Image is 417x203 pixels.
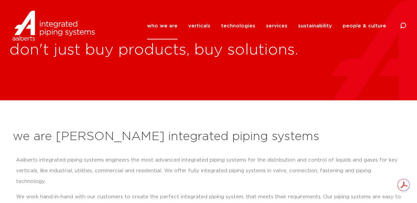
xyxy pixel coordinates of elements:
a: who we are [147,12,178,39]
a: people & culture [343,12,386,39]
p: Aalberts integrated piping systems engineers the most advanced integrated piping systems for the ... [16,155,401,187]
a: services [266,12,287,39]
h2: we are [PERSON_NAME] integrated piping systems [13,129,405,145]
nav: Menu [147,12,386,39]
a: technologies [221,12,255,39]
a: verticals [188,12,210,39]
a: sustainability [298,12,332,39]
